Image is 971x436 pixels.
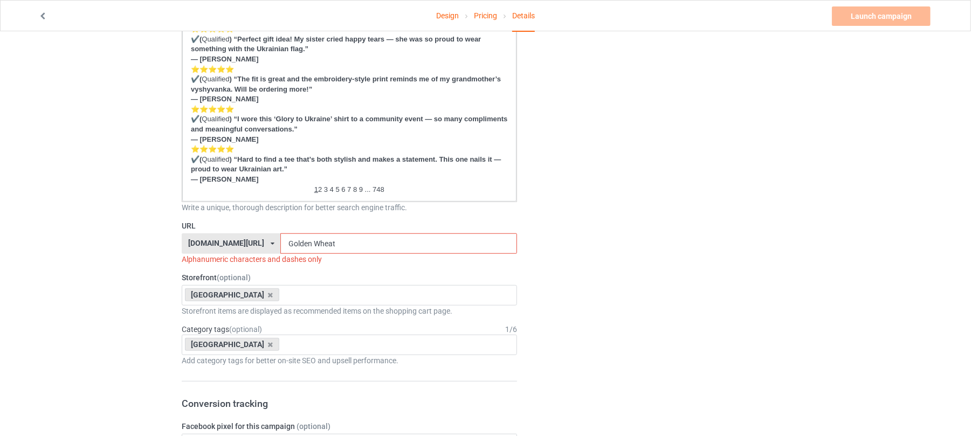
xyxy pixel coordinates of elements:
strong: — [PERSON_NAME] [191,175,259,183]
div: Alphanumeric characters and dashes only [182,254,517,265]
p: Qualified [191,34,508,54]
div: Details [512,1,535,32]
div: [GEOGRAPHIC_DATA] [185,288,279,301]
strong: — [PERSON_NAME] [191,95,259,103]
strong: ⭐️⭐️⭐️⭐️⭐️ [191,105,234,113]
a: Pricing [474,1,497,31]
h3: Conversion tracking [182,397,517,410]
label: Facebook pixel for this campaign [182,421,517,432]
div: Storefront items are displayed as recommended items on the shopping cart page. [182,306,517,316]
span: (optional) [297,422,330,431]
strong: ⭐️⭐️⭐️⭐️⭐️ [191,145,234,153]
strong: ) “I wore this ‘Glory to Ukraine’ shirt to a community event — so many compliments and meaningful... [191,115,509,133]
strong: ⭐️⭐️⭐️⭐️⭐️ [191,65,234,73]
label: Storefront [182,272,517,283]
p: 2 3 4 5 6 7 8 9 ... 748 [191,185,508,195]
p: Qualified [191,114,508,134]
div: [DOMAIN_NAME][URL] [188,239,264,247]
p: Qualified [191,74,508,94]
strong: ✔️( [191,75,202,83]
a: Design [436,1,459,31]
div: [GEOGRAPHIC_DATA] [185,338,279,351]
span: (optional) [217,273,251,282]
strong: ✔️( [191,155,202,163]
label: Category tags [182,324,262,335]
label: URL [182,220,517,231]
strong: ✔️( [191,35,202,43]
strong: — [PERSON_NAME] [191,55,259,63]
strong: ) “Perfect gift idea! My sister cried happy tears — she was so proud to wear something with the U... [191,35,483,53]
strong: — [PERSON_NAME] [191,135,259,143]
div: Add category tags for better on-site SEO and upsell performance. [182,355,517,366]
strong: ) “The fit is great and the embroidery-style print reminds me of my grandmother’s vyshyvanka. Wil... [191,75,503,93]
span: (optional) [229,325,262,334]
div: Write a unique, thorough description for better search engine traffic. [182,202,517,213]
p: Qualified [191,155,508,175]
strong: ) “Hard to find a tee that’s both stylish and makes a statement. This one nails it — proud to wea... [191,155,503,174]
div: 1 / 6 [505,324,517,335]
u: 1 [314,185,318,193]
strong: ✔️( [191,115,202,123]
